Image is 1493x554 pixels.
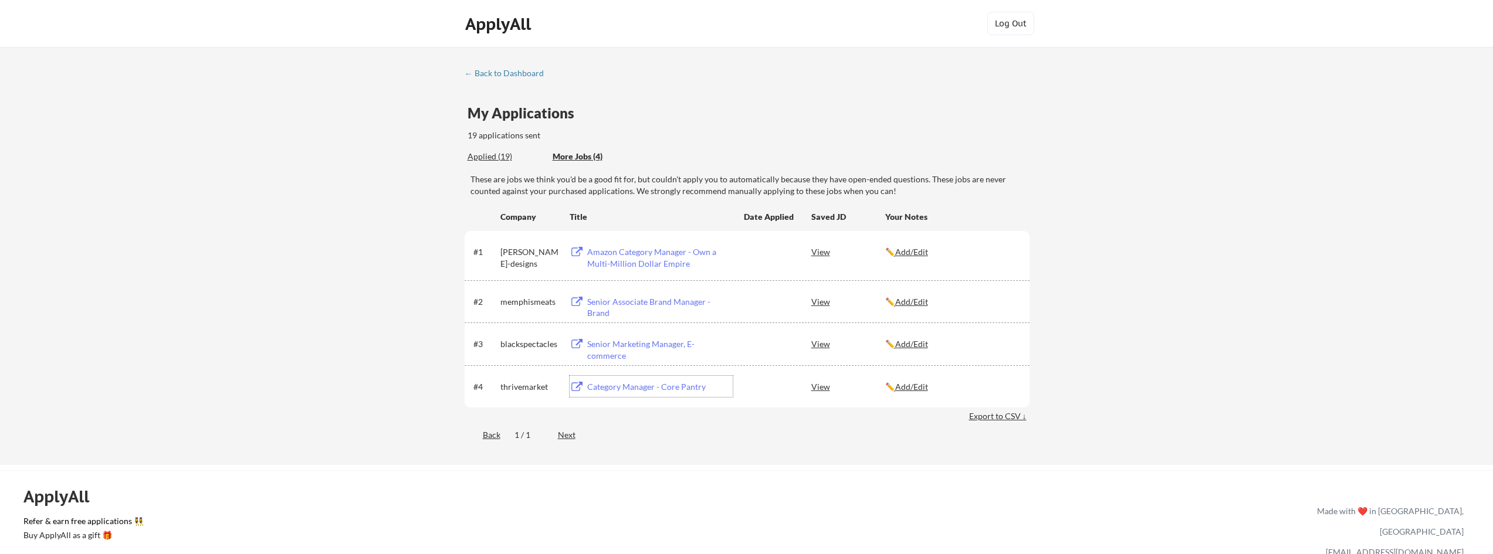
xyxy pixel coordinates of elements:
div: Senior Marketing Manager, E-commerce [587,338,733,361]
div: memphismeats [500,296,559,308]
div: Senior Associate Brand Manager - Brand [587,296,733,319]
button: Log Out [987,12,1034,35]
div: #2 [473,296,496,308]
div: These are job applications we think you'd be a good fit for, but couldn't apply you to automatica... [553,151,639,163]
div: Applied (19) [468,151,544,162]
div: View [811,376,885,397]
div: View [811,333,885,354]
div: Date Applied [744,211,795,223]
a: ← Back to Dashboard [465,69,553,80]
div: These are jobs we think you'd be a good fit for, but couldn't apply you to automatically because ... [470,174,1030,196]
div: ✏️ [885,296,1019,308]
div: 1 / 1 [514,429,544,441]
div: Saved JD [811,206,885,227]
div: ApplyAll [465,14,534,34]
div: Back [465,429,500,441]
div: ✏️ [885,338,1019,350]
div: Next [558,429,589,441]
a: Refer & earn free applications 👯‍♀️ [23,517,1072,529]
div: Your Notes [885,211,1019,223]
div: ✏️ [885,381,1019,393]
div: ApplyAll [23,487,103,507]
u: Add/Edit [895,247,928,257]
div: ✏️ [885,246,1019,258]
div: View [811,241,885,262]
div: thrivemarket [500,381,559,393]
div: Buy ApplyAll as a gift 🎁 [23,531,141,539]
u: Add/Edit [895,382,928,392]
div: #1 [473,246,496,258]
u: Add/Edit [895,339,928,349]
div: More Jobs (4) [553,151,639,162]
div: Made with ❤️ in [GEOGRAPHIC_DATA], [GEOGRAPHIC_DATA] [1312,501,1464,542]
div: ← Back to Dashboard [465,69,553,77]
div: #4 [473,381,496,393]
u: Add/Edit [895,297,928,307]
a: Buy ApplyAll as a gift 🎁 [23,529,141,544]
div: [PERSON_NAME]-designs [500,246,559,269]
div: Title [570,211,733,223]
div: These are all the jobs you've been applied to so far. [468,151,544,163]
div: #3 [473,338,496,350]
div: Export to CSV ↓ [969,410,1030,422]
div: Category Manager - Core Pantry [587,381,733,393]
div: My Applications [468,106,584,120]
div: View [811,291,885,312]
div: 19 applications sent [468,130,695,141]
div: Company [500,211,559,223]
div: blackspectacles [500,338,559,350]
div: Amazon Category Manager - Own a Multi-Million Dollar Empire [587,246,733,269]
